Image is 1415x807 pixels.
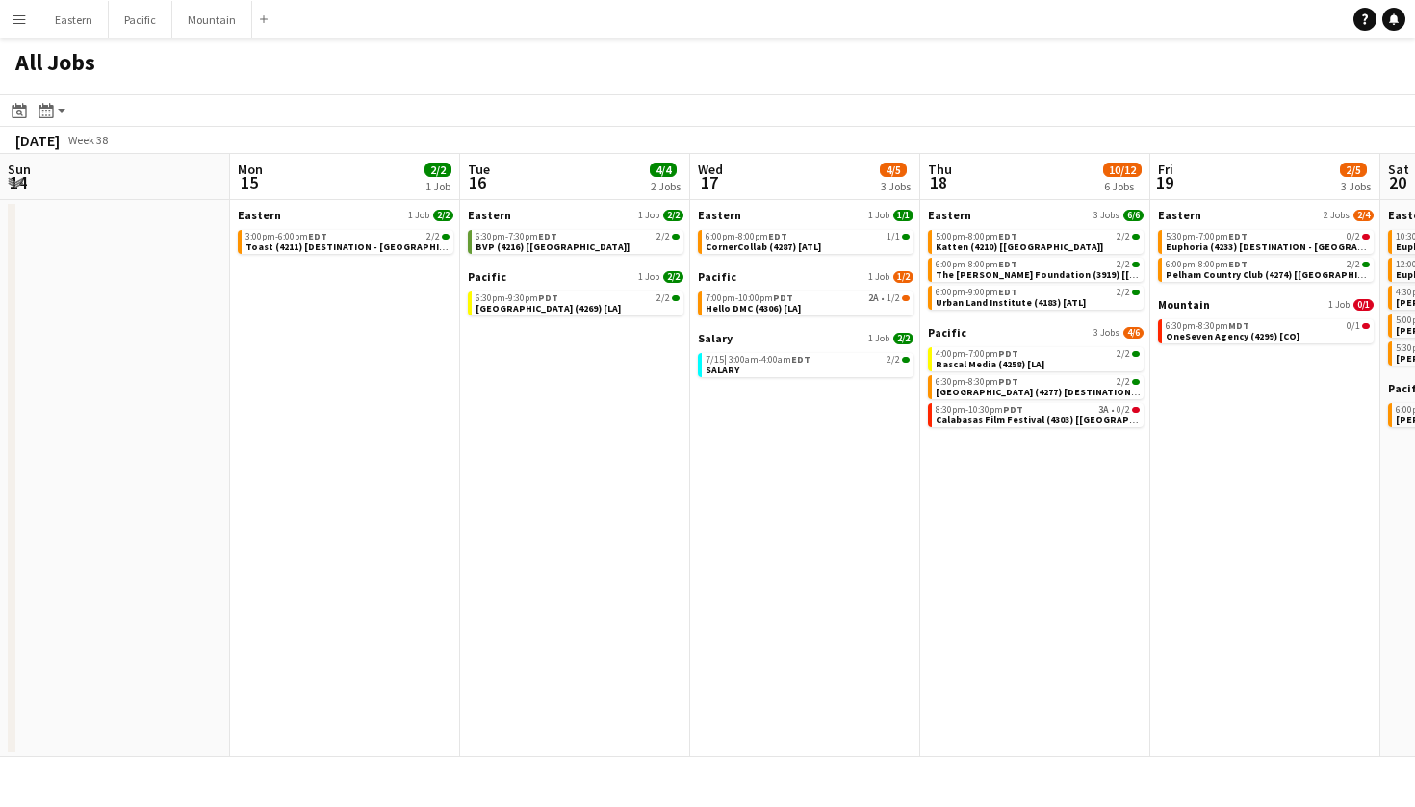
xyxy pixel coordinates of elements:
[1166,321,1249,331] span: 6:30pm-8:30pm
[1117,232,1130,241] span: 2/2
[936,375,1140,397] a: 6:30pm-8:30pmPDT2/2[GEOGRAPHIC_DATA] (4277) [DESTINATION - [GEOGRAPHIC_DATA], [GEOGRAPHIC_DATA]]
[1158,297,1210,312] span: Mountain
[936,414,1179,426] span: Calabasas Film Festival (4303) [LA]
[1155,171,1173,193] span: 19
[672,295,680,301] span: 2/2
[468,208,511,222] span: Eastern
[1347,260,1360,269] span: 2/2
[1166,230,1370,252] a: 5:30pm-7:00pmEDT0/2Euphoria (4233) [DESTINATION - [GEOGRAPHIC_DATA], [GEOGRAPHIC_DATA]]
[424,163,451,177] span: 2/2
[433,210,453,221] span: 2/2
[928,208,1144,222] a: Eastern3 Jobs6/6
[706,353,910,375] a: 7/15|3:00am-4:00amEDT2/2SALARY
[468,269,683,319] div: Pacific1 Job2/26:30pm-9:30pmPDT2/2[GEOGRAPHIC_DATA] (4269) [LA]
[936,286,1140,308] a: 6:00pm-9:00pmEDT2/2Urban Land Institute (4183) [ATL]
[476,240,630,253] span: BVP (4216) [NYC]
[468,269,683,284] a: Pacific1 Job2/2
[1228,319,1249,332] span: MDT
[887,355,900,365] span: 2/2
[538,291,558,304] span: PDT
[936,377,1018,387] span: 6:30pm-8:30pm
[245,232,327,241] span: 3:00pm-6:00pm
[936,386,1341,398] span: Onni South Lake Union (4277) [DESTINATION - Seattle, WA]
[928,208,971,222] span: Eastern
[1353,299,1374,311] span: 0/1
[928,325,966,340] span: Pacific
[1362,323,1370,329] span: 0/1
[706,355,727,365] span: 7/15
[706,291,910,314] a: 7:00pm-10:00pmPDT2A•1/2Hello DMC (4306) [LA]
[425,179,450,193] div: 1 Job
[880,163,907,177] span: 4/5
[172,1,252,38] button: Mountain
[1158,208,1374,297] div: Eastern2 Jobs2/45:30pm-7:00pmEDT0/2Euphoria (4233) [DESTINATION - [GEOGRAPHIC_DATA], [GEOGRAPHIC_...
[936,260,1017,269] span: 6:00pm-8:00pm
[656,232,670,241] span: 2/2
[1132,262,1140,267] span: 2/2
[936,296,1086,309] span: Urban Land Institute (4183) [ATL]
[1158,208,1201,222] span: Eastern
[998,230,1017,242] span: EDT
[245,230,450,252] a: 3:00pm-6:00pmEDT2/2Toast (4211) [DESTINATION - [GEOGRAPHIC_DATA], [GEOGRAPHIC_DATA]]
[1117,288,1130,297] span: 2/2
[928,161,952,178] span: Thu
[476,232,557,241] span: 6:30pm-7:30pm
[868,271,889,283] span: 1 Job
[998,347,1018,360] span: PDT
[1117,405,1130,415] span: 0/2
[5,171,31,193] span: 14
[1117,377,1130,387] span: 2/2
[638,210,659,221] span: 1 Job
[476,302,621,315] span: Terranea Resort (4269) [LA]
[936,405,1140,415] div: •
[936,349,1018,359] span: 4:00pm-7:00pm
[1132,290,1140,295] span: 2/2
[476,291,680,314] a: 6:30pm-9:30pmPDT2/2[GEOGRAPHIC_DATA] (4269) [LA]
[695,171,723,193] span: 17
[1132,351,1140,357] span: 2/2
[706,293,793,303] span: 7:00pm-10:00pm
[64,133,112,147] span: Week 38
[698,269,736,284] span: Pacific
[650,163,677,177] span: 4/4
[698,331,913,345] a: Salary1 Job2/2
[15,131,60,150] div: [DATE]
[1123,210,1144,221] span: 6/6
[1158,297,1374,347] div: Mountain1 Job0/16:30pm-8:30pmMDT0/1OneSeven Agency (4299) [CO]
[238,208,453,222] a: Eastern1 Job2/2
[1324,210,1350,221] span: 2 Jobs
[936,405,1023,415] span: 8:30pm-10:30pm
[928,325,1144,431] div: Pacific3 Jobs4/64:00pm-7:00pmPDT2/2Rascal Media (4258) [LA]6:30pm-8:30pmPDT2/2[GEOGRAPHIC_DATA] (...
[887,293,900,303] span: 1/2
[868,333,889,344] span: 1 Job
[887,232,900,241] span: 1/1
[1117,349,1130,359] span: 2/2
[1166,268,1398,281] span: Pelham Country Club (4274) [NYC]
[663,271,683,283] span: 2/2
[925,171,952,193] span: 18
[1166,232,1248,241] span: 5:30pm-7:00pm
[1132,234,1140,240] span: 2/2
[238,208,453,258] div: Eastern1 Job2/23:00pm-6:00pmEDT2/2Toast (4211) [DESTINATION - [GEOGRAPHIC_DATA], [GEOGRAPHIC_DATA]]
[1362,234,1370,240] span: 0/2
[724,353,727,366] span: |
[698,208,913,269] div: Eastern1 Job1/16:00pm-8:00pmEDT1/1CornerCollab (4287) [ATL]
[998,258,1017,270] span: EDT
[663,210,683,221] span: 2/2
[638,271,659,283] span: 1 Job
[773,291,793,304] span: PDT
[706,232,787,241] span: 6:00pm-8:00pm
[426,232,440,241] span: 2/2
[1093,327,1119,339] span: 3 Jobs
[1347,321,1360,331] span: 0/1
[936,347,1140,369] a: 4:00pm-7:00pmPDT2/2Rascal Media (4258) [LA]
[1166,319,1370,341] a: 6:30pm-8:30pmMDT0/1OneSeven Agency (4299) [CO]
[1166,330,1299,342] span: OneSeven Agency (4299) [CO]
[468,161,490,178] span: Tue
[706,302,801,315] span: Hello DMC (4306) [LA]
[698,208,913,222] a: Eastern1 Job1/1
[1353,210,1374,221] span: 2/4
[902,234,910,240] span: 1/1
[1166,258,1370,280] a: 6:00pm-8:00pmEDT2/2Pelham Country Club (4274) [[GEOGRAPHIC_DATA]]
[698,331,733,345] span: Salary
